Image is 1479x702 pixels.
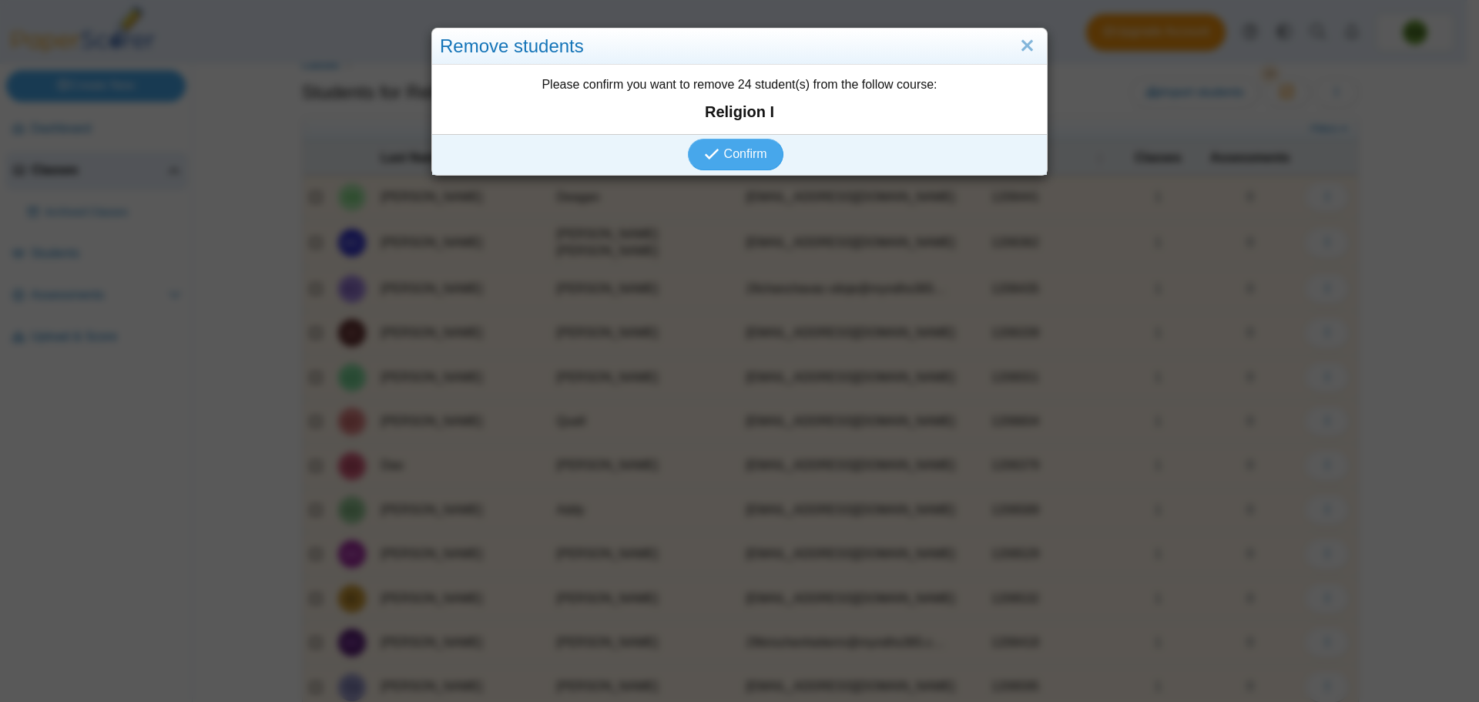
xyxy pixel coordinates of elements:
span: Confirm [724,147,767,160]
div: Please confirm you want to remove 24 student(s) from the follow course: [432,65,1047,134]
div: Remove students [432,29,1047,65]
strong: Religion I [440,101,1039,123]
a: Close [1015,33,1039,59]
button: Confirm [688,139,783,170]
